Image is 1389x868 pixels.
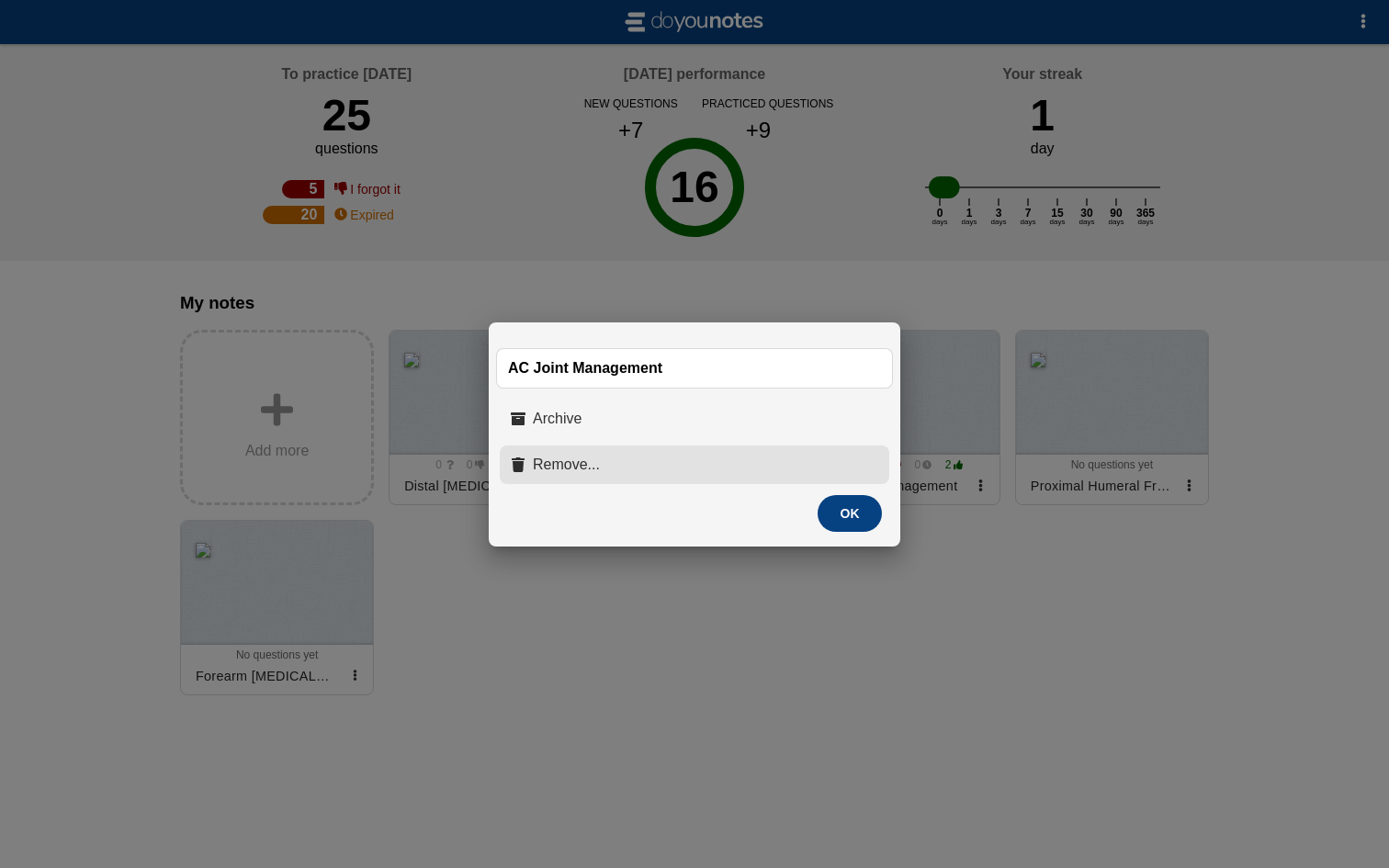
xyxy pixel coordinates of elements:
button: Remove... [500,445,889,484]
button: Archive [500,400,889,438]
span: Archive [533,411,582,427]
button: OK [818,495,882,532]
span: Remove... [533,457,600,473]
input: Type document name [496,348,893,389]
